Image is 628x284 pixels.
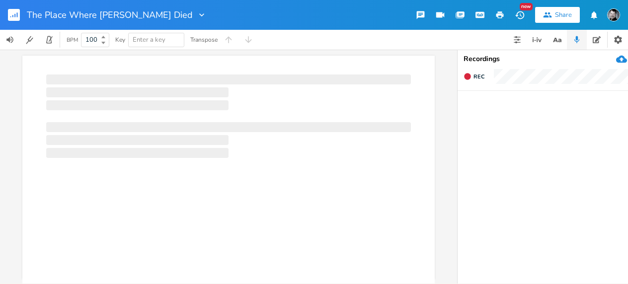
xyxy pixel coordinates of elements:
img: Timothy James [607,8,620,21]
div: New [520,3,533,10]
button: Rec [460,69,488,84]
div: Key [115,37,125,43]
span: The Place Where [PERSON_NAME] Died [27,10,193,19]
div: Share [555,10,572,19]
div: Transpose [190,37,218,43]
div: BPM [67,37,78,43]
button: New [510,6,530,24]
button: Share [535,7,580,23]
span: Rec [473,73,484,80]
span: Enter a key [133,35,165,44]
